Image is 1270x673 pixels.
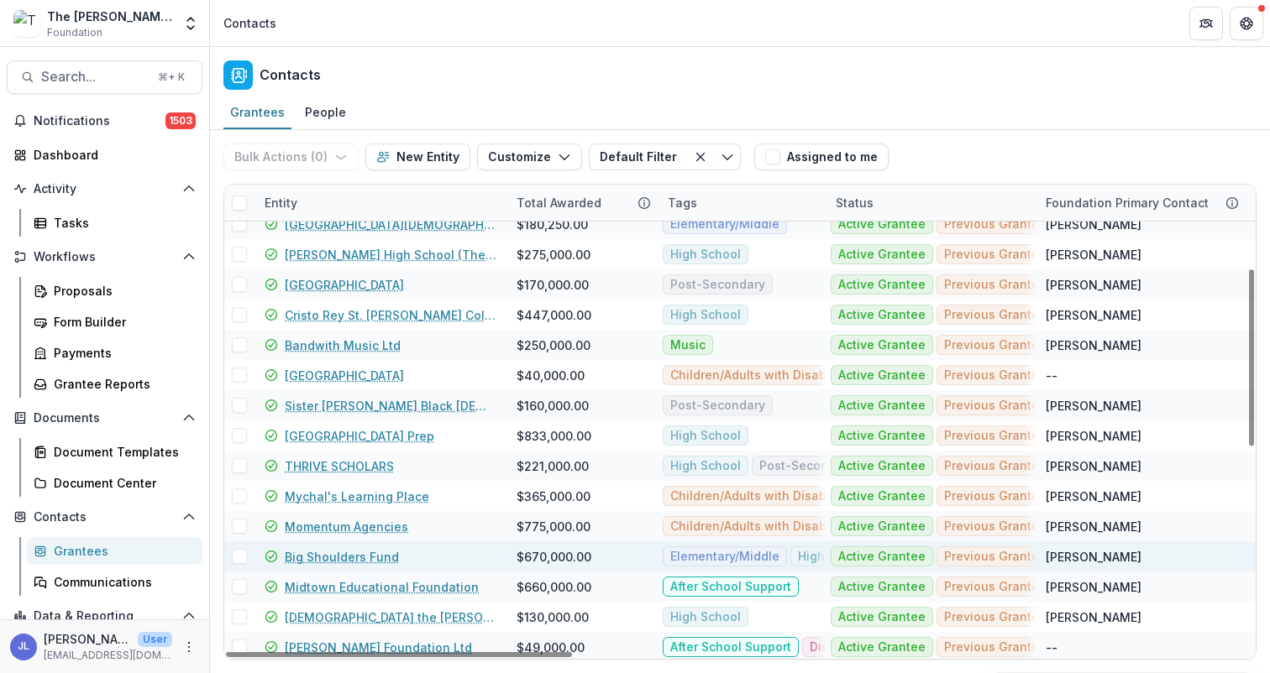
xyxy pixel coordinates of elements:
a: Momentum Agencies [285,518,408,535]
div: $670,000.00 [517,548,591,566]
span: Children/Adults with Disabilities [670,489,858,503]
span: Previous Grantee [944,399,1047,413]
div: [PERSON_NAME] [1046,427,1141,445]
span: Previous Grantee [944,610,1047,624]
span: Post-Secondary [759,459,854,473]
a: THRIVE SCHOLARS [285,457,394,475]
div: Dashboard [34,146,189,164]
a: Payments [27,339,202,367]
button: Toggle menu [714,143,741,170]
button: Notifications1503 [7,107,202,134]
button: Bulk Actions (0) [223,143,359,170]
a: Document Center [27,469,202,497]
div: Status [826,185,1036,221]
div: Grantees [54,542,189,560]
span: Active Grantee [838,217,926,232]
button: Assigned to me [754,143,889,170]
div: $775,000.00 [517,518,590,535]
div: Form Builder [54,313,189,331]
button: Open Contacts [7,503,202,530]
span: Active Grantee [838,459,926,473]
span: Active Grantee [838,610,926,624]
h2: Contacts [260,67,321,83]
div: $250,000.00 [517,336,590,354]
span: High School [670,248,741,262]
button: Get Help [1230,7,1263,40]
p: User [138,632,172,647]
a: People [298,97,353,129]
span: High School [798,550,869,564]
div: Payments [54,344,189,362]
button: Customize [477,143,582,170]
span: Music [670,338,706,352]
div: Communications [54,573,189,591]
nav: breadcrumb [217,11,283,35]
button: Open Activity [7,175,202,202]
span: Active Grantee [838,368,926,383]
span: Previous Grantee [944,519,1047,534]
div: [PERSON_NAME] [1046,246,1141,263]
div: $49,000.00 [517,639,585,656]
a: [GEOGRAPHIC_DATA] Prep [285,427,434,445]
div: Document Center [54,474,189,492]
div: Tags [658,185,826,221]
div: The [PERSON_NAME] & [PERSON_NAME] [47,8,172,25]
span: After School Support [670,640,791,655]
a: Proposals [27,277,202,305]
div: [PERSON_NAME] [1046,216,1141,233]
span: Previous Grantee [944,489,1047,503]
div: People [298,100,353,124]
div: Total Awarded [506,185,658,221]
p: [PERSON_NAME] [44,630,131,648]
div: Foundation Primary Contact [1036,185,1246,221]
div: $160,000.00 [517,397,589,415]
span: Active Grantee [838,550,926,564]
div: $275,000.00 [517,246,590,263]
span: Previous Grantee [944,248,1047,262]
button: New Entity [365,143,470,170]
span: Notifications [34,114,165,128]
div: $40,000.00 [517,367,585,384]
span: Active Grantee [838,640,926,655]
div: [PERSON_NAME] [1046,578,1141,596]
a: [GEOGRAPHIC_DATA] [285,367,404,384]
a: Cristo Rey St. [PERSON_NAME] College Prep [285,306,496,324]
div: Foundation Primary Contact [1036,194,1219,211]
span: Children/Adults with Disabilities [670,368,858,383]
span: Foundation [47,25,102,40]
a: Form Builder [27,308,202,336]
span: Active Grantee [838,248,926,262]
div: $130,000.00 [517,608,589,626]
span: Search... [41,69,148,85]
img: The Charles W. & Patricia S. Bidwill [13,10,40,37]
div: [PERSON_NAME] [1046,336,1141,354]
span: Post-Secondary [670,399,765,413]
span: Previous Grantee [944,550,1047,564]
div: Status [826,194,884,211]
span: Active Grantee [838,580,926,594]
a: Big Shoulders Fund [285,548,399,566]
button: Open Documents [7,404,202,431]
a: Midtown Educational Foundation [285,578,479,596]
div: $221,000.00 [517,457,589,475]
div: Grantees [223,100,291,124]
a: [PERSON_NAME] Foundation Ltd [285,639,472,656]
a: Grantees [27,537,202,565]
span: High School [670,308,741,322]
div: $447,000.00 [517,306,591,324]
span: Discretionary [810,640,888,655]
div: $833,000.00 [517,427,591,445]
div: [PERSON_NAME] [1046,276,1141,294]
a: Communications [27,568,202,596]
div: [PERSON_NAME] [1046,488,1141,505]
span: Active Grantee [838,338,926,352]
span: 1503 [165,112,196,129]
div: Document Templates [54,443,189,461]
span: Children/Adults with Disabilities [670,519,858,534]
div: [PERSON_NAME] [1046,608,1141,626]
span: Activity [34,182,176,196]
span: Documents [34,411,176,425]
